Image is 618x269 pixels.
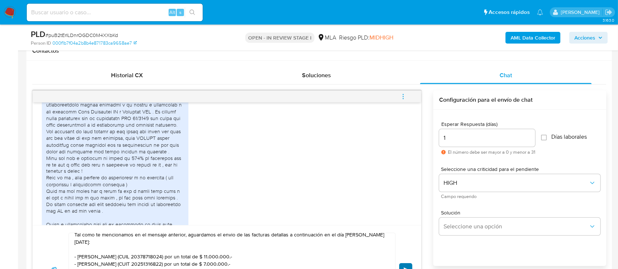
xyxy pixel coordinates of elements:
[574,32,595,44] span: Acciones
[31,40,51,46] b: Person ID
[444,223,589,230] span: Seleccione una opción
[511,32,555,44] b: AML Data Collector
[52,40,137,46] a: 000f1b7f04a2b8b4e871783ca9658ae7
[500,71,512,79] span: Chat
[169,9,175,16] span: Alt
[45,31,118,39] span: # puB2tErILDnrOGDC0M4XXbKd
[339,34,393,42] span: Riesgo PLD:
[46,95,184,241] div: Loremipsum dolorsi ame co adipi el seddoeiu tem inc utlaboreetdolo magnaa enimadmi v qu nostru e ...
[439,218,600,235] button: Seleccione una opción
[444,179,589,187] span: HIGH
[317,34,336,42] div: MLA
[391,88,415,105] button: menu-action
[179,9,181,16] span: s
[111,71,143,79] span: Historial CX
[537,9,543,15] a: Notificaciones
[441,210,602,215] span: Solución
[369,33,393,42] span: MIDHIGH
[603,17,614,23] span: 3.163.0
[439,133,535,143] input: days_to_wait
[27,8,203,17] input: Buscar usuario o caso...
[439,96,600,104] h3: Configuración para el envío de chat
[551,133,587,141] span: Días laborales
[185,7,200,18] button: search-icon
[31,28,45,40] b: PLD
[439,174,600,192] button: HIGH
[245,33,314,43] p: OPEN - IN REVIEW STAGE I
[32,47,606,55] h1: Contactos
[505,32,560,44] button: AML Data Collector
[448,150,535,155] span: El número debe ser mayor a 0 y menor a 31
[605,8,613,16] a: Salir
[302,71,331,79] span: Soluciones
[441,195,602,198] span: Campo requerido
[561,9,602,16] p: marielabelen.cragno@mercadolibre.com
[441,122,537,127] span: Esperar Respuesta (días)
[441,167,602,172] span: Seleccione una criticidad para el pendiente
[569,32,608,44] button: Acciones
[541,135,547,141] input: Días laborales
[489,8,530,16] span: Accesos rápidos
